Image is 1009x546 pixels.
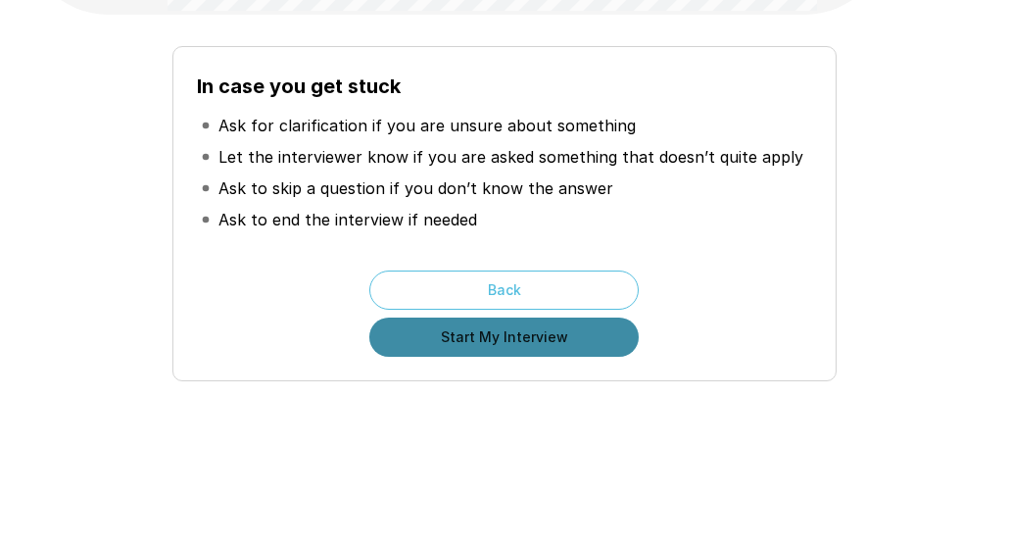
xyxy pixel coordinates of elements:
button: Start My Interview [369,318,639,357]
b: In case you get stuck [197,74,401,98]
button: Back [369,271,639,310]
p: Ask for clarification if you are unsure about something [218,114,636,137]
p: Let the interviewer know if you are asked something that doesn’t quite apply [218,145,803,169]
p: Ask to end the interview if needed [218,208,477,231]
p: Ask to skip a question if you don’t know the answer [218,176,613,200]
